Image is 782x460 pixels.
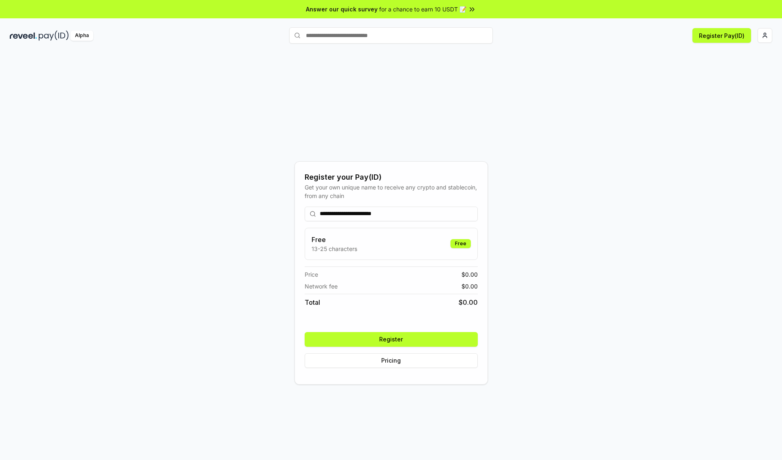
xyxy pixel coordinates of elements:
[461,282,478,291] span: $ 0.00
[379,5,466,13] span: for a chance to earn 10 USDT 📝
[461,270,478,279] span: $ 0.00
[450,239,471,248] div: Free
[459,297,478,307] span: $ 0.00
[305,332,478,347] button: Register
[306,5,378,13] span: Answer our quick survey
[305,172,478,183] div: Register your Pay(ID)
[305,353,478,368] button: Pricing
[39,31,69,41] img: pay_id
[305,297,320,307] span: Total
[305,270,318,279] span: Price
[312,244,357,253] p: 13-25 characters
[305,282,338,291] span: Network fee
[312,235,357,244] h3: Free
[10,31,37,41] img: reveel_dark
[692,28,751,43] button: Register Pay(ID)
[70,31,93,41] div: Alpha
[305,183,478,200] div: Get your own unique name to receive any crypto and stablecoin, from any chain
